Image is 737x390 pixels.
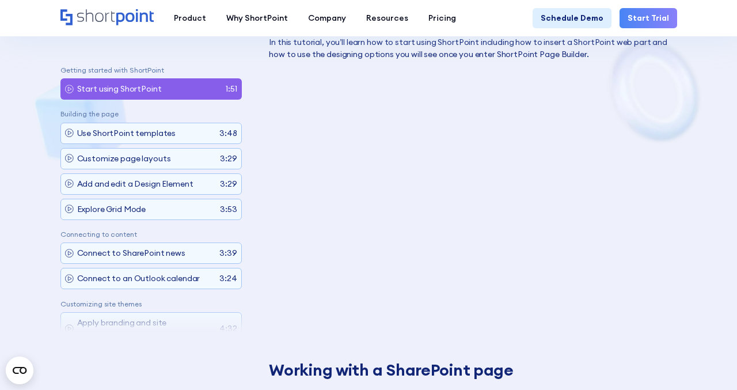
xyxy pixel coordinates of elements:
[308,12,346,24] div: Company
[77,203,146,215] p: Explore Grid Mode
[216,8,298,28] a: Why ShortPoint
[164,8,216,28] a: Product
[219,323,237,335] p: 4:32
[620,8,677,28] a: Start Trial
[219,272,237,285] p: 3:24
[60,110,242,118] p: Building the page
[6,357,33,384] button: Open CMP widget
[226,12,288,24] div: Why ShortPoint
[77,83,162,95] p: Start using ShortPoint
[77,177,193,190] p: Add and edit a Design Element
[174,12,206,24] div: Product
[219,247,237,259] p: 3:39
[60,230,242,238] p: Connecting to content
[220,152,237,164] p: 3:29
[60,9,154,26] a: Home
[220,177,237,190] p: 3:29
[356,8,419,28] a: Resources
[219,127,237,139] p: 3:48
[533,8,611,28] a: Schedule Demo
[77,247,185,259] p: Connect to SharePoint news
[77,127,176,139] p: Use ShortPoint templates
[60,66,242,74] p: Getting started with ShortPoint
[60,300,242,308] p: Customizing site themes
[269,36,671,60] p: In this tutorial, you’ll learn how to start using ShortPoint including how to insert a ShortPoint...
[530,256,737,390] iframe: Chat Widget
[77,316,216,340] p: Apply branding and site customizations
[269,361,671,379] h3: Working with a SharePoint page
[226,83,237,95] p: 1:51
[77,152,171,164] p: Customize page layouts
[428,12,456,24] div: Pricing
[419,8,466,28] a: Pricing
[220,203,237,215] p: 3:53
[77,272,200,285] p: Connect to an Outlook calendar
[298,8,356,28] a: Company
[366,12,408,24] div: Resources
